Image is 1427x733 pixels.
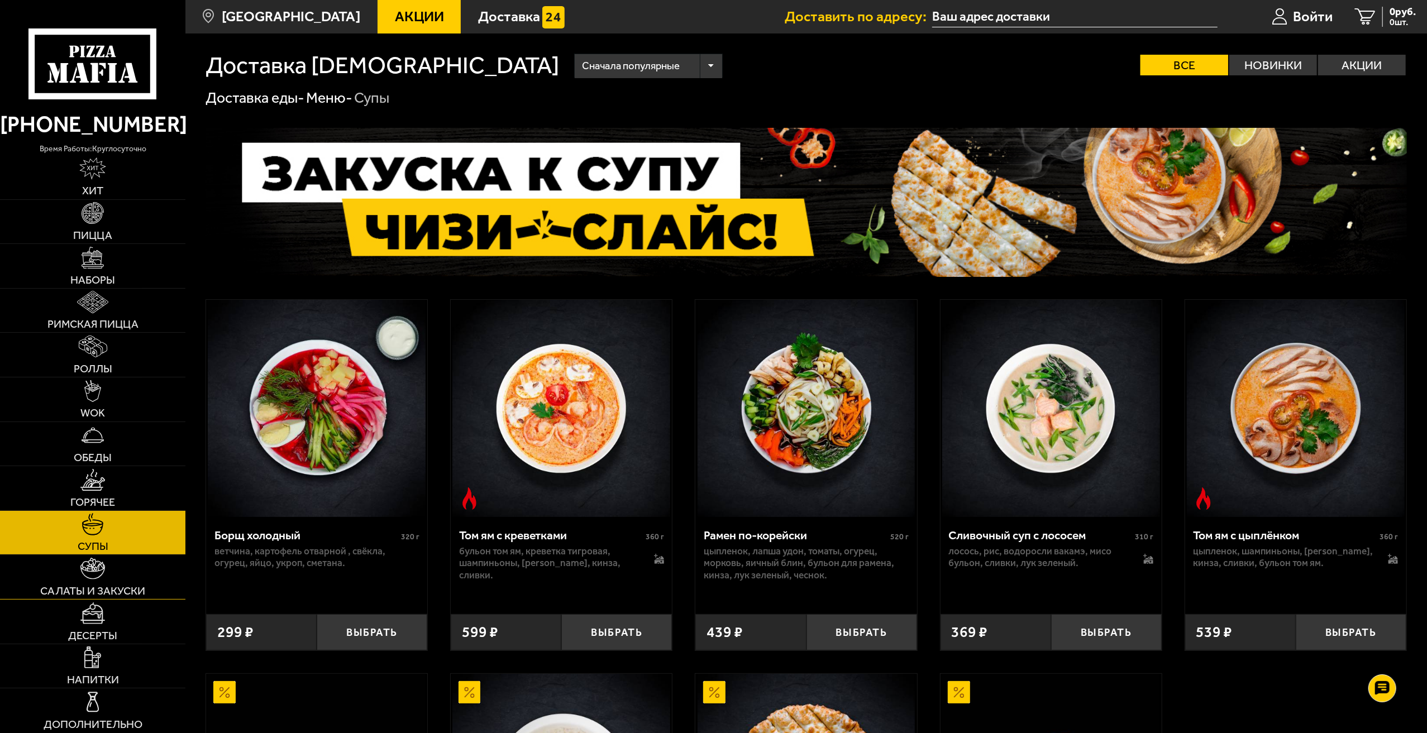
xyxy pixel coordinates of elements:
img: 15daf4d41897b9f0e9f617042186c801.svg [542,6,565,28]
span: 310 г [1135,532,1153,542]
p: цыпленок, шампиньоны, [PERSON_NAME], кинза, сливки, бульон том ям. [1193,545,1373,569]
a: Меню- [306,89,352,107]
a: Острое блюдоТом ям с креветками [451,300,672,518]
img: Акционный [703,681,726,703]
span: Салаты и закуски [40,586,145,597]
span: Войти [1293,9,1333,24]
img: Острое блюдо [459,487,481,510]
span: Римская пицца [47,319,139,330]
span: Сначала популярные [582,52,680,80]
span: 0 шт. [1390,18,1416,27]
a: Доставка еды- [206,89,304,107]
img: Сливочный суп с лососем [942,300,1160,518]
span: 360 г [1380,532,1398,542]
span: Напитки [67,674,119,686]
span: 539 ₽ [1196,625,1232,640]
span: Горячее [70,497,115,508]
p: бульон том ям, креветка тигровая, шампиньоны, [PERSON_NAME], кинза, сливки. [459,545,639,581]
button: Выбрать [561,614,672,650]
img: Акционный [948,681,970,703]
a: Борщ холодный [206,300,427,518]
a: Сливочный суп с лососем [941,300,1162,518]
span: 360 г [646,532,664,542]
span: 520 г [890,532,909,542]
span: 320 г [401,532,419,542]
button: Выбрать [1051,614,1162,650]
span: WOK [80,408,105,419]
div: Супы [354,88,389,108]
span: 439 ₽ [707,625,743,640]
img: Острое блюдо [1192,487,1215,510]
div: Сливочный суп с лососем [948,528,1132,543]
span: [GEOGRAPHIC_DATA] [222,9,360,24]
button: Выбрать [317,614,427,650]
span: Доставка [478,9,540,24]
img: Том ям с цыплёнком [1187,300,1405,518]
span: Акции [395,9,444,24]
span: 0 руб. [1390,7,1416,17]
div: Том ям с цыплёнком [1193,528,1377,543]
span: 299 ₽ [217,625,254,640]
input: Ваш адрес доставки [932,7,1218,27]
p: ветчина, картофель отварной , свёкла, огурец, яйцо, укроп, сметана. [214,545,419,569]
div: Рамен по-корейски [704,528,887,543]
img: Акционный [459,681,481,703]
label: Все [1140,55,1228,75]
span: 599 ₽ [462,625,498,640]
img: Том ям с креветками [452,300,670,518]
img: Акционный [213,681,236,703]
span: 369 ₽ [951,625,987,640]
p: лосось, рис, водоросли вакамэ, мисо бульон, сливки, лук зеленый. [948,545,1128,569]
button: Выбрать [806,614,917,650]
span: Десерты [68,630,117,641]
span: Роллы [74,363,112,375]
a: Рамен по-корейски [695,300,917,518]
p: цыпленок, лапша удон, томаты, огурец, морковь, яичный блин, бульон для рамена, кинза, лук зеленый... [704,545,909,581]
span: Обеды [74,452,112,463]
img: Рамен по-корейски [698,300,915,518]
span: Хит [82,185,103,197]
label: Новинки [1229,55,1317,75]
div: Том ям с креветками [459,528,643,543]
span: Наборы [70,275,115,286]
button: Выбрать [1296,614,1406,650]
div: Борщ холодный [214,528,398,543]
span: Супы [78,541,108,552]
span: Доставить по адресу: [785,9,932,24]
span: Дополнительно [44,719,142,730]
label: Акции [1318,55,1406,75]
span: Пицца [73,230,112,241]
h1: Доставка [DEMOGRAPHIC_DATA] [206,54,559,78]
img: Борщ холодный [208,300,426,518]
a: Острое блюдоТом ям с цыплёнком [1185,300,1406,518]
